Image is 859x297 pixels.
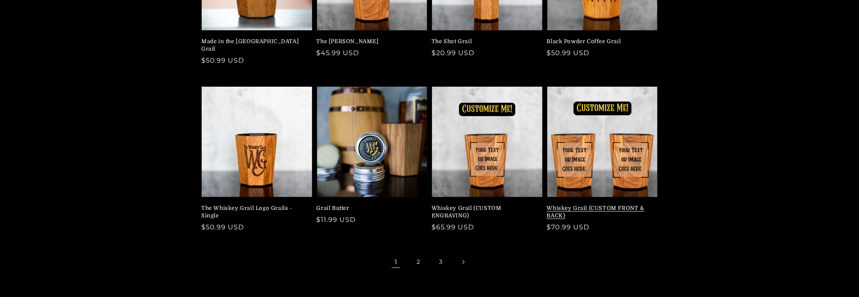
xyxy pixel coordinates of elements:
a: Next page [454,253,472,271]
a: Whiskey Grail (CUSTOM ENGRAVING) [432,204,538,219]
a: Page 3 [432,253,450,271]
a: Black Powder Coffee Grail [547,38,653,45]
a: The Whiskey Grail Logo Grails - Single [201,204,307,219]
nav: Pagination [201,253,658,271]
a: The Shot Grail [432,38,538,45]
a: The [PERSON_NAME] [317,38,423,45]
a: Made in the [GEOGRAPHIC_DATA] Grail [201,38,307,53]
a: Whiskey Grail (CUSTOM FRONT & BACK) [547,204,653,219]
span: Page 1 [387,253,405,271]
a: Grail Butter [317,204,423,212]
a: Page 2 [409,253,427,271]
